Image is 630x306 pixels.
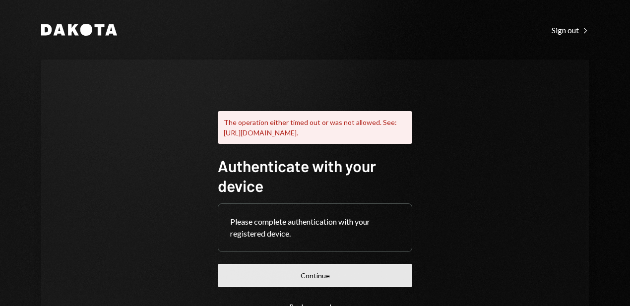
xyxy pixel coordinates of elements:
[218,264,412,287] button: Continue
[552,24,589,35] a: Sign out
[552,25,589,35] div: Sign out
[218,156,412,195] h1: Authenticate with your device
[230,216,400,240] div: Please complete authentication with your registered device.
[218,111,412,144] div: The operation either timed out or was not allowed. See: [URL][DOMAIN_NAME].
